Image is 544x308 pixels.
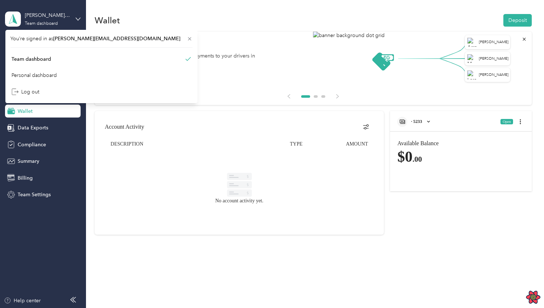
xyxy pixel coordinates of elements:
div: Team dashboard [25,22,58,26]
span: Data Exports [18,124,48,132]
span: Summary [18,157,39,165]
button: Deposit [503,14,532,27]
div: Log out [12,88,39,96]
span: You’re signed in as [10,35,192,42]
button: Help center [4,297,41,304]
span: Team Settings [18,191,51,198]
span: Wallet [18,107,33,115]
button: Open React Query Devtools [526,290,540,304]
div: [PERSON_NAME] Wallet 1 [25,12,70,19]
span: [PERSON_NAME][EMAIL_ADDRESS][DOMAIN_NAME] [53,36,180,42]
h1: Wallet [95,17,120,24]
div: Personal dashboard [12,72,57,79]
h1: Reimburse drivers immediately [104,41,523,48]
span: Compliance [18,141,46,148]
div: Team dashboard [12,55,51,63]
iframe: Everlance-gr Chat Button Frame [504,268,544,308]
span: Billing [18,174,33,182]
